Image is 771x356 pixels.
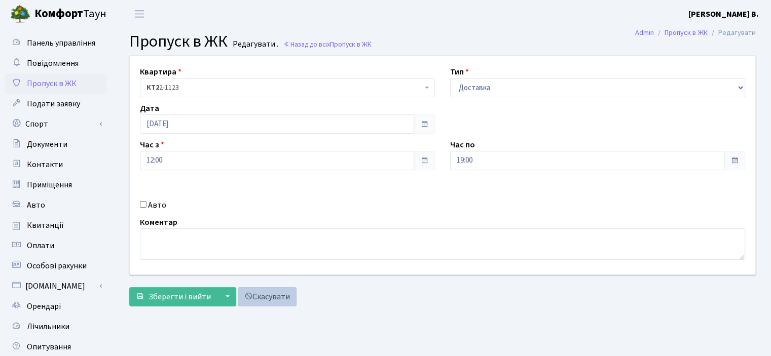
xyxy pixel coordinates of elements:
[5,317,106,337] a: Лічильники
[5,256,106,276] a: Особові рахунки
[27,139,67,150] span: Документи
[27,78,77,89] span: Пропуск в ЖК
[5,235,106,256] a: Оплати
[231,39,278,49] small: Редагувати .
[5,134,106,154] a: Документи
[665,27,708,38] a: Пропуск в ЖК
[620,22,771,44] nav: breadcrumb
[27,321,69,332] span: Лічильники
[140,216,177,228] label: Коментар
[140,102,159,114] label: Дата
[283,39,372,49] a: Назад до всіхПропуск в ЖК
[129,30,228,53] span: Пропуск в ЖК
[27,37,95,49] span: Панель управління
[27,240,54,251] span: Оплати
[5,296,106,317] a: Орендарі
[5,94,106,114] a: Подати заявку
[635,27,654,38] a: Admin
[5,53,106,73] a: Повідомлення
[688,8,759,20] a: [PERSON_NAME] В.
[140,78,435,97] span: <b>КТ2</b>&nbsp;&nbsp;&nbsp;2-1123
[146,83,159,93] b: КТ2
[5,154,106,175] a: Контакти
[148,199,166,211] label: Авто
[5,33,106,53] a: Панель управління
[34,6,83,22] b: Комфорт
[140,139,164,151] label: Час з
[27,98,80,109] span: Подати заявку
[27,301,61,312] span: Орендарі
[149,291,211,302] span: Зберегти і вийти
[5,114,106,134] a: Спорт
[27,220,64,231] span: Квитанції
[27,58,79,69] span: Повідомлення
[5,73,106,94] a: Пропуск в ЖК
[238,287,297,306] a: Скасувати
[5,175,106,195] a: Приміщення
[129,287,217,306] button: Зберегти і вийти
[140,66,181,78] label: Квартира
[27,260,87,271] span: Особові рахунки
[450,139,475,151] label: Час по
[27,179,72,190] span: Приміщення
[27,200,45,211] span: Авто
[330,39,372,49] span: Пропуск в ЖК
[27,341,71,352] span: Опитування
[27,159,63,170] span: Контакти
[146,83,422,93] span: <b>КТ2</b>&nbsp;&nbsp;&nbsp;2-1123
[5,215,106,235] a: Квитанції
[5,195,106,215] a: Авто
[688,9,759,20] b: [PERSON_NAME] В.
[450,66,469,78] label: Тип
[5,276,106,296] a: [DOMAIN_NAME]
[708,27,756,38] li: Редагувати
[127,6,152,22] button: Переключити навігацію
[34,6,106,23] span: Таун
[10,4,30,24] img: logo.png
